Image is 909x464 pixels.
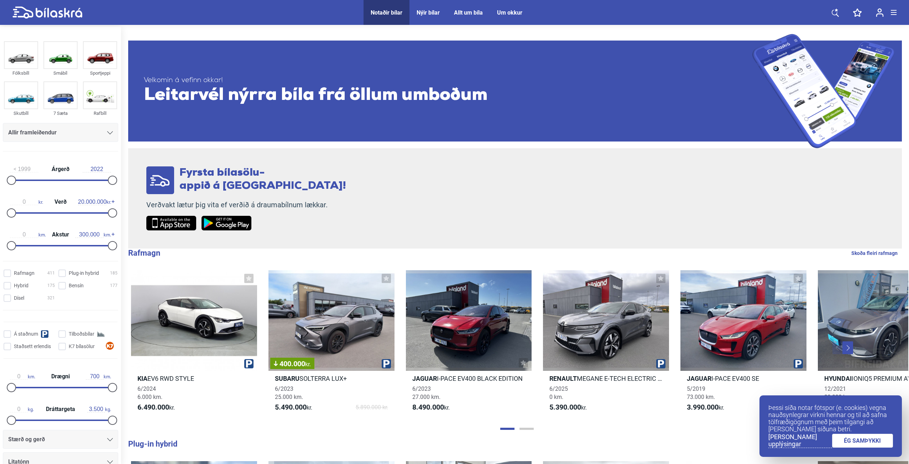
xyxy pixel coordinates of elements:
a: ÉG SAMÞYKKI [832,434,893,448]
button: Page 1 [500,428,514,430]
div: Sportjeppi [83,69,117,77]
h2: I-PACE EV400 BLACK EDITION [406,374,532,383]
span: 175 [47,282,55,289]
div: Skutbíll [4,109,38,117]
p: Þessi síða notar fótspor (e. cookies) vegna nauðsynlegrar virkni hennar og til að safna tölfræðig... [768,404,893,433]
b: Jaguar [687,375,711,382]
span: Dísel [14,294,24,302]
h2: MEGANE E-TECH ELECTRIC TECHNO 60KWH [543,374,669,383]
img: user-login.svg [876,8,884,17]
span: Verð [53,199,68,205]
span: 400.000 [274,360,311,367]
h2: I-PACE EV400 SE [680,374,806,383]
span: Fyrsta bílasölu- appið á [GEOGRAPHIC_DATA]! [179,167,346,192]
a: KiaEV6 RWD STYLE6/20246.000 km.6.490.000kr. [131,270,257,418]
span: 5.890.000 kr. [356,403,388,412]
span: 6/2023 27.000 km. [412,385,440,400]
span: kr. [78,199,111,205]
b: 5.390.000 [549,403,581,411]
a: JaguarI-PACE EV400 BLACK EDITION6/202327.000 km.8.490.000kr. [406,270,532,418]
b: 5.490.000 [275,403,307,411]
div: Fólksbíll [4,69,38,77]
span: km. [86,373,111,380]
b: Subaru [275,375,299,382]
button: Next [842,341,853,354]
a: RenaultMEGANE E-TECH ELECTRIC TECHNO 60KWH6/20250 km.5.390.000kr. [543,270,669,418]
span: 5/2019 73.000 km. [687,385,715,400]
span: Bensín [69,282,84,289]
h2: SOLTERRA LUX+ [268,374,395,383]
span: km. [10,231,46,238]
span: 6/2025 0 km. [549,385,568,400]
b: Kia [137,375,147,382]
p: Verðvakt lætur þig vita ef verðið á draumabílnum lækkar. [146,201,346,209]
span: kr. [275,403,312,412]
button: Page 2 [519,428,534,430]
b: Rafmagn [128,249,160,257]
span: K7 bílasölur [69,343,95,350]
span: kr. [687,403,724,412]
a: Notaðir bílar [371,9,402,16]
a: 400.000kr.SubaruSOLTERRA LUX+6/202325.000 km.5.490.000kr.5.890.000 kr. [268,270,395,418]
b: Plug-in hybrid [128,439,177,448]
span: kr. [137,403,175,412]
span: Hybrid [14,282,28,289]
span: kg. [10,406,34,412]
a: Allt um bíla [454,9,483,16]
span: kr. [10,199,43,205]
span: Árgerð [50,166,71,172]
b: Renault [549,375,577,382]
span: 12/2021 30.000 km. [824,385,852,400]
span: Leitarvél nýrra bíla frá öllum umboðum [144,85,752,106]
span: 6/2024 6.000 km. [137,385,162,400]
span: kr. [549,403,587,412]
div: 7 Sæta [43,109,78,117]
button: Previous [832,341,843,354]
span: Staðsett erlendis [14,343,51,350]
span: kg. [87,406,111,412]
span: kr. [305,361,311,368]
span: Drægni [49,374,72,379]
div: Rafbíll [83,109,117,117]
a: JaguarI-PACE EV400 SE5/201973.000 km.3.990.000kr. [680,270,806,418]
span: kr. [412,403,450,412]
span: 177 [110,282,117,289]
div: Smábíl [43,69,78,77]
a: Skoða fleiri rafmagn [851,249,898,258]
span: Velkomin á vefinn okkar! [144,76,752,85]
span: Akstur [50,232,71,238]
b: Jaguar [412,375,437,382]
a: [PERSON_NAME] upplýsingar [768,433,832,448]
span: 411 [47,270,55,277]
b: 8.490.000 [412,403,444,411]
b: 3.990.000 [687,403,719,411]
span: 185 [110,270,117,277]
span: Rafmagn [14,270,35,277]
span: 321 [47,294,55,302]
span: Á staðnum [14,330,38,338]
a: Velkomin á vefinn okkar!Leitarvél nýrra bíla frá öllum umboðum [128,34,902,148]
h2: EV6 RWD STYLE [131,374,257,383]
span: Stærð og gerð [8,434,45,444]
span: km. [10,373,35,380]
span: Allir framleiðendur [8,128,57,138]
span: Plug-in hybrid [69,270,99,277]
span: Dráttargeta [44,406,77,412]
b: Hyundai [824,375,852,382]
a: Nýir bílar [417,9,440,16]
span: 6/2023 25.000 km. [275,385,303,400]
a: Um okkur [497,9,522,16]
span: Tilboðsbílar [69,330,94,338]
b: 6.490.000 [137,403,169,411]
span: km. [75,231,111,238]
